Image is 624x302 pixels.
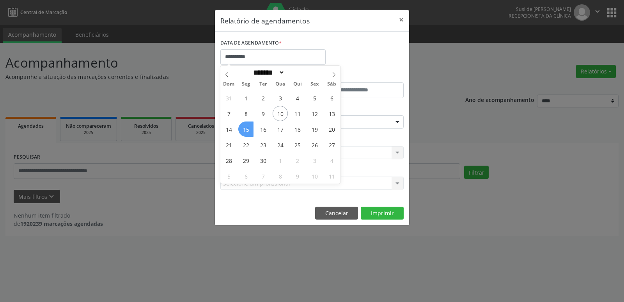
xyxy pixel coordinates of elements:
[272,82,289,87] span: Qua
[238,90,253,105] span: Setembro 1, 2025
[394,10,409,29] button: Close
[238,122,253,137] span: Setembro 15, 2025
[307,90,322,105] span: Setembro 5, 2025
[290,122,305,137] span: Setembro 18, 2025
[255,106,271,121] span: Setembro 9, 2025
[324,122,339,137] span: Setembro 20, 2025
[307,137,322,152] span: Setembro 26, 2025
[324,153,339,168] span: Outubro 4, 2025
[220,82,238,87] span: Dom
[255,153,271,168] span: Setembro 30, 2025
[307,122,322,137] span: Setembro 19, 2025
[221,168,236,184] span: Outubro 5, 2025
[324,106,339,121] span: Setembro 13, 2025
[255,137,271,152] span: Setembro 23, 2025
[307,153,322,168] span: Outubro 3, 2025
[273,106,288,121] span: Setembro 10, 2025
[255,168,271,184] span: Outubro 7, 2025
[221,137,236,152] span: Setembro 21, 2025
[273,153,288,168] span: Outubro 1, 2025
[255,82,272,87] span: Ter
[221,153,236,168] span: Setembro 28, 2025
[221,90,236,105] span: Agosto 31, 2025
[221,122,236,137] span: Setembro 14, 2025
[221,106,236,121] span: Setembro 7, 2025
[273,90,288,105] span: Setembro 3, 2025
[306,82,323,87] span: Sex
[289,82,306,87] span: Qui
[307,168,322,184] span: Outubro 10, 2025
[250,68,285,77] select: Month
[361,207,404,220] button: Imprimir
[273,122,288,137] span: Setembro 17, 2025
[290,168,305,184] span: Outubro 9, 2025
[290,153,305,168] span: Outubro 2, 2025
[290,90,305,105] span: Setembro 4, 2025
[255,90,271,105] span: Setembro 2, 2025
[323,82,340,87] span: Sáb
[273,137,288,152] span: Setembro 24, 2025
[285,68,310,77] input: Year
[290,137,305,152] span: Setembro 25, 2025
[238,106,253,121] span: Setembro 8, 2025
[324,137,339,152] span: Setembro 27, 2025
[238,153,253,168] span: Setembro 29, 2025
[290,106,305,121] span: Setembro 11, 2025
[238,168,253,184] span: Outubro 6, 2025
[220,37,282,49] label: DATA DE AGENDAMENTO
[307,106,322,121] span: Setembro 12, 2025
[255,122,271,137] span: Setembro 16, 2025
[315,207,358,220] button: Cancelar
[220,16,310,26] h5: Relatório de agendamentos
[314,70,404,82] label: ATÉ
[324,90,339,105] span: Setembro 6, 2025
[238,137,253,152] span: Setembro 22, 2025
[273,168,288,184] span: Outubro 8, 2025
[238,82,255,87] span: Seg
[324,168,339,184] span: Outubro 11, 2025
